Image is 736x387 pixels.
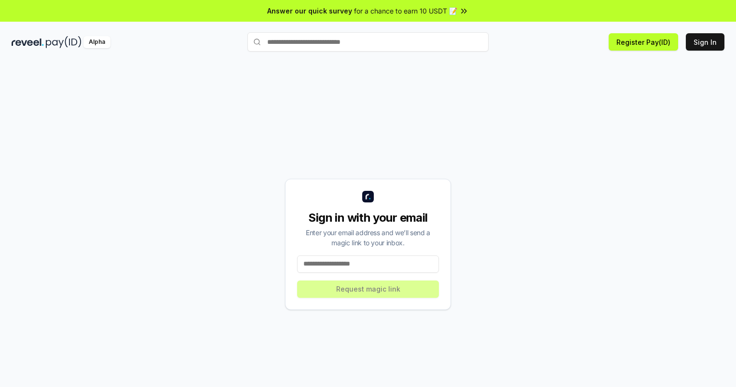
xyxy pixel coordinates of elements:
button: Sign In [686,33,724,51]
span: for a chance to earn 10 USDT 📝 [354,6,457,16]
span: Answer our quick survey [267,6,352,16]
div: Enter your email address and we’ll send a magic link to your inbox. [297,227,439,248]
img: reveel_dark [12,36,44,48]
button: Register Pay(ID) [609,33,678,51]
div: Sign in with your email [297,210,439,226]
div: Alpha [83,36,110,48]
img: pay_id [46,36,82,48]
img: logo_small [362,191,374,202]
